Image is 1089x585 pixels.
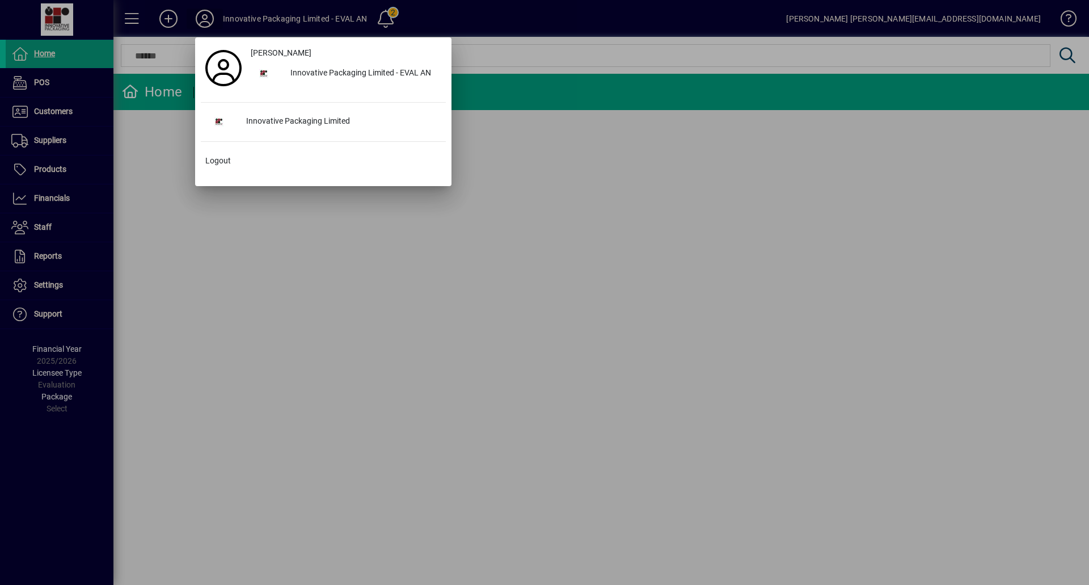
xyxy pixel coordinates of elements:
a: [PERSON_NAME] [246,43,446,64]
button: Innovative Packaging Limited - EVAL AN [246,64,446,84]
div: Innovative Packaging Limited - EVAL AN [281,64,446,84]
span: Logout [205,155,231,167]
a: Profile [201,58,246,78]
div: Innovative Packaging Limited [237,112,446,132]
button: Innovative Packaging Limited [201,112,446,132]
span: [PERSON_NAME] [251,47,311,59]
button: Logout [201,151,446,171]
